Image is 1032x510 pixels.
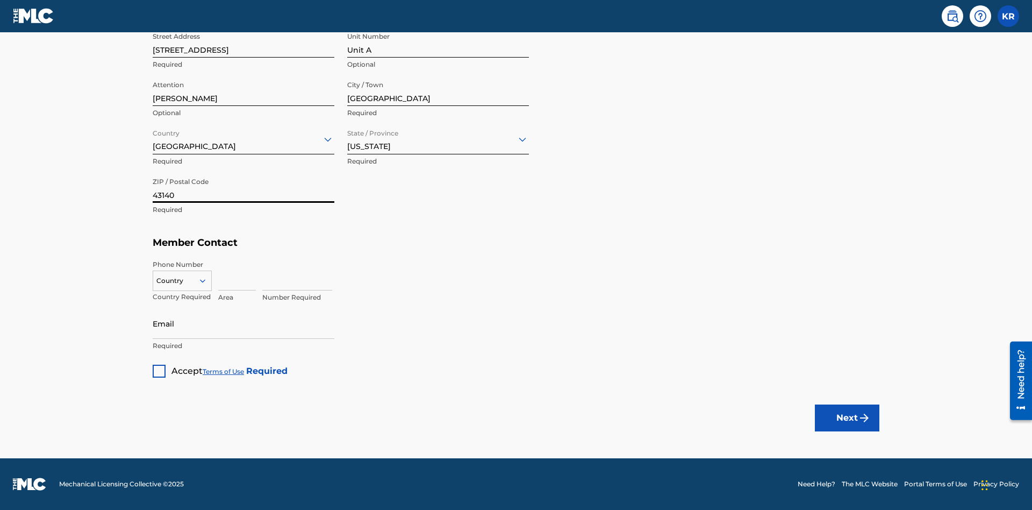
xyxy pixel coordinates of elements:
a: Need Help? [798,479,835,489]
div: [US_STATE] [347,126,529,152]
div: [GEOGRAPHIC_DATA] [153,126,334,152]
p: Required [153,157,334,166]
iframe: Resource Center [1002,337,1032,426]
p: Optional [153,108,334,118]
p: Required [153,341,334,351]
h5: Member Contact [153,231,879,254]
p: Required [153,205,334,215]
a: Portal Terms of Use [904,479,967,489]
div: User Menu [998,5,1019,27]
a: Terms of Use [203,367,244,376]
iframe: Chat Widget [978,458,1032,510]
p: Required [347,108,529,118]
span: Mechanical Licensing Collective © 2025 [59,479,184,489]
img: MLC Logo [13,8,54,24]
p: Required [153,60,334,69]
strong: Required [246,366,288,376]
img: f7272a7cc735f4ea7f67.svg [858,412,871,424]
a: The MLC Website [842,479,898,489]
label: State / Province [347,122,398,138]
img: help [974,10,987,23]
p: Area [218,293,256,302]
p: Country Required [153,292,212,302]
button: Next [815,405,879,431]
div: Drag [981,469,988,501]
a: Public Search [942,5,963,27]
span: Accept [171,366,203,376]
img: logo [13,478,46,491]
img: search [946,10,959,23]
a: Privacy Policy [973,479,1019,489]
p: Optional [347,60,529,69]
p: Required [347,157,529,166]
p: Number Required [262,293,332,302]
label: Country [153,122,180,138]
div: Help [970,5,991,27]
